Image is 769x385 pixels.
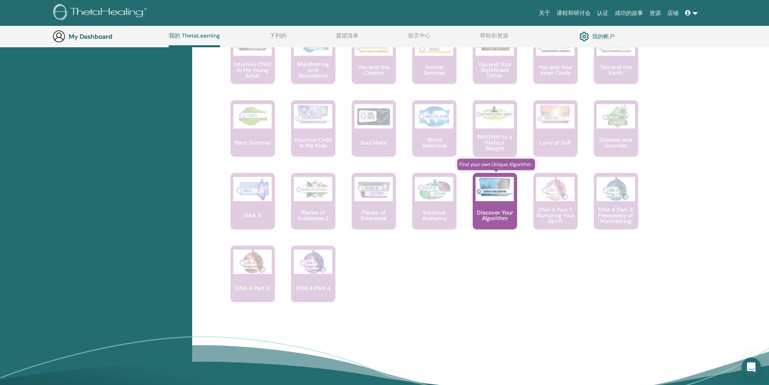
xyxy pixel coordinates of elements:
[231,140,274,145] p: Plant Seminar
[232,285,273,291] p: DNA 4 Part 3
[612,6,646,21] a: 成功的故事
[480,32,508,45] a: 帮助和资源
[270,32,287,45] a: 下列的
[52,30,65,43] img: generic-user-icon.jpg
[352,64,396,76] p: You and the Creator
[230,246,275,318] a: DNA 4 Part 3 DNA 4 Part 3
[457,159,535,170] span: Find your own Unique Algorithm
[408,32,431,45] a: 留言中心
[233,104,272,128] img: Plant Seminar
[354,104,393,128] img: Soul Mate
[473,61,517,78] p: You and Your Significant Other
[533,100,578,173] a: Love of Self Love of Self
[233,250,272,274] img: DNA 4 Part 3
[533,64,578,76] p: You and Your Inner Circle
[352,173,396,246] a: Planes of Existence Planes of Existence
[476,177,514,197] img: Discover Your Algorithm
[533,27,578,100] a: You and Your Inner Circle You and Your Inner Circle
[294,177,332,201] img: Planes of Existence 2
[473,173,517,246] a: Find your own Unique Algorithm Discover Your Algorithm Discover Your Algorithm
[579,29,589,43] img: cog.svg
[594,27,638,100] a: You and the Earth You and the Earth
[69,33,149,40] h3: My Dashboard
[357,140,390,145] p: Soul Mate
[594,64,638,76] p: You and the Earth
[536,140,574,145] p: Love of Self
[742,358,761,377] div: Open Intercom Messenger
[597,104,635,128] img: Disease and Disorder
[354,177,393,201] img: Planes of Existence
[553,6,594,21] a: 课程和研讨会
[294,250,332,274] img: DNA 4 Part 4
[473,27,517,100] a: You and Your Significant Other You and Your Significant Other
[594,6,612,21] a: 认证
[352,210,396,221] p: Planes of Existence
[230,173,275,246] a: DNA 3 DNA 3
[336,32,358,45] a: 愿望清单
[412,173,457,246] a: Intuitive Anatomy Intuitive Anatomy
[169,32,220,47] a: 我的 ThetaLearning
[291,246,335,318] a: DNA 4 Part 4 DNA 4 Part 4
[594,137,638,148] p: Disease and Disorder
[53,4,150,22] img: logo.png
[352,100,396,173] a: Soul Mate Soul Mate
[230,27,275,100] a: Intuitive Child In Me Young Adult Intuitive Child In Me Young Adult
[646,6,664,21] a: 资源
[412,137,457,148] p: World Relations
[473,134,517,151] p: RHYTHM to a Perfect Weight
[412,210,457,221] p: Intuitive Anatomy
[473,210,517,221] p: Discover Your Algorithm
[412,64,457,76] p: Animal Seminar
[664,6,682,21] a: 店铺
[594,173,638,246] a: DNA 4 Part 2: Frequency of Manifesting DNA 4 Part 2: Frequency of Manifesting
[291,173,335,246] a: Planes of Existence 2 Planes of Existence 2
[536,104,574,124] img: Love of Self
[415,177,453,201] img: Intuitive Anatomy
[597,177,635,201] img: DNA 4 Part 2: Frequency of Manifesting
[293,285,334,291] p: DNA 4 Part 4
[291,61,335,78] p: Manifesting and Abundance
[230,61,275,78] p: Intuitive Child In Me Young Adult
[533,173,578,246] a: DNA 4 Part 1: Nurturing Your Spirit DNA 4 Part 1: Nurturing Your Spirit
[415,104,453,128] img: World Relations
[352,27,396,100] a: You and the Creator You and the Creator
[291,210,335,221] p: Planes of Existence 2
[291,27,335,100] a: Manifesting and Abundance Manifesting and Abundance
[233,177,272,201] img: DNA 3
[294,104,332,124] img: Intuitive Child In Me Kids
[476,104,514,123] img: RHYTHM to a Perfect Weight
[536,6,553,21] a: 关于
[473,100,517,173] a: RHYTHM to a Perfect Weight RHYTHM to a Perfect Weight
[412,27,457,100] a: Animal Seminar Animal Seminar
[533,207,578,224] p: DNA 4 Part 1: Nurturing Your Spirit
[594,100,638,173] a: Disease and Disorder Disease and Disorder
[594,207,638,224] p: DNA 4 Part 2: Frequency of Manifesting
[291,137,335,148] p: Intuitive Child In Me Kids
[241,212,264,218] p: DNA 3
[579,29,615,43] a: 我的帐户
[536,177,574,201] img: DNA 4 Part 1: Nurturing Your Spirit
[412,100,457,173] a: World Relations World Relations
[291,100,335,173] a: Intuitive Child In Me Kids Intuitive Child In Me Kids
[230,100,275,173] a: Plant Seminar Plant Seminar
